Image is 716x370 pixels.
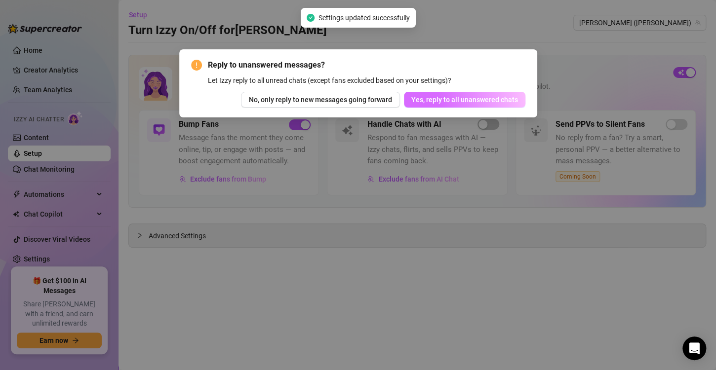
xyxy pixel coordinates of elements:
div: Let Izzy reply to all unread chats (except fans excluded based on your settings)? [208,75,525,86]
span: exclamation-circle [191,60,202,71]
span: No, only reply to new messages going forward [249,96,392,104]
button: No, only reply to new messages going forward [241,92,400,108]
span: Reply to unanswered messages? [208,59,525,71]
span: Yes, reply to all unanswered chats [411,96,518,104]
button: Yes, reply to all unanswered chats [404,92,525,108]
span: check-circle [307,14,315,22]
div: Open Intercom Messenger [682,336,706,360]
span: Settings updated successfully [318,12,410,23]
